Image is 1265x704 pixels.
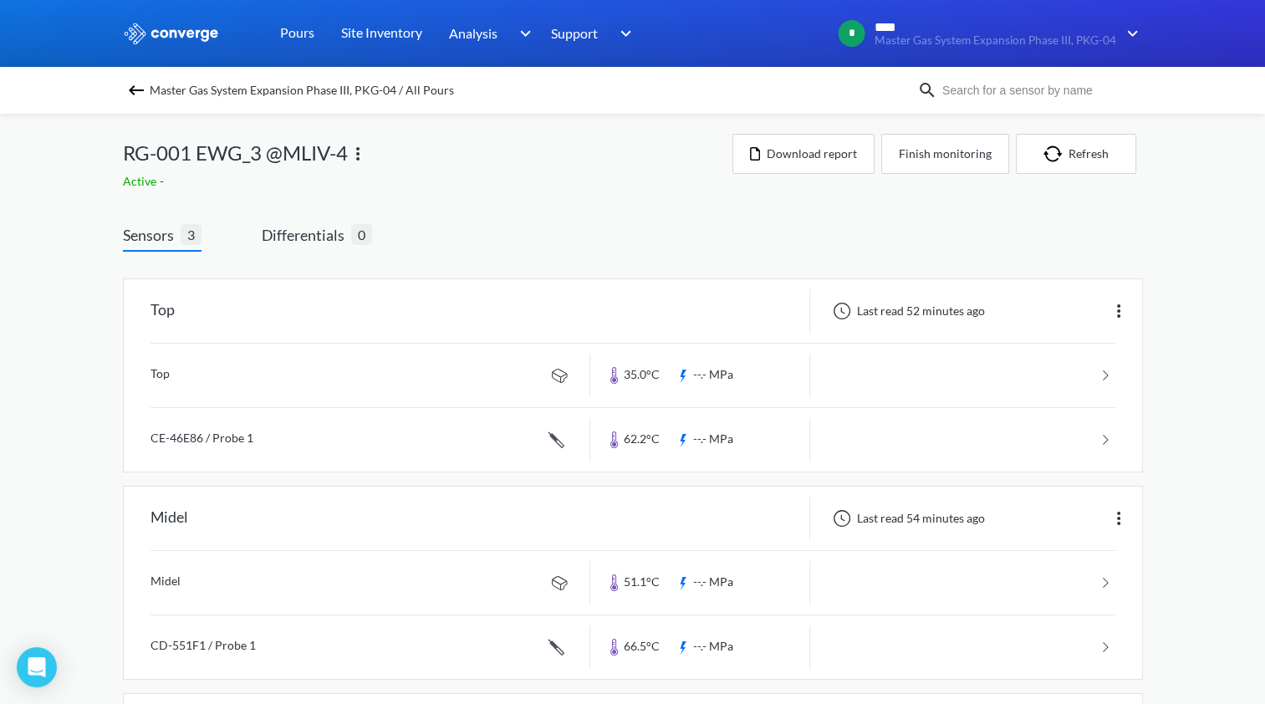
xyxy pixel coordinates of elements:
span: 3 [181,224,201,245]
img: backspace.svg [126,80,146,100]
img: icon-file.svg [750,147,760,161]
span: Sensors [123,223,181,247]
span: Master Gas System Expansion Phase III, PKG-04 [875,34,1116,47]
span: Master Gas System Expansion Phase III, PKG-04 / All Pours [150,79,454,102]
span: Active [123,174,160,188]
button: Finish monitoring [881,134,1009,174]
div: Open Intercom Messenger [17,647,57,687]
img: downArrow.svg [610,23,636,43]
button: Download report [732,134,875,174]
img: more.svg [1109,301,1129,321]
span: Analysis [449,23,497,43]
input: Search for a sensor by name [937,81,1140,99]
img: more.svg [348,144,368,164]
img: downArrow.svg [508,23,535,43]
div: Midel [150,497,188,540]
span: Support [551,23,598,43]
img: icon-search.svg [917,80,937,100]
span: Differentials [262,223,351,247]
img: downArrow.svg [1116,23,1143,43]
span: 0 [351,224,372,245]
img: logo_ewhite.svg [123,23,220,44]
span: RG-001 EWG_3 @MLIV-4 [123,137,348,169]
div: Last read 52 minutes ago [824,301,990,321]
div: Top [150,289,175,333]
button: Refresh [1016,134,1136,174]
img: icon-refresh.svg [1043,145,1069,162]
div: Last read 54 minutes ago [824,508,990,528]
span: - [160,174,167,188]
img: more.svg [1109,508,1129,528]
